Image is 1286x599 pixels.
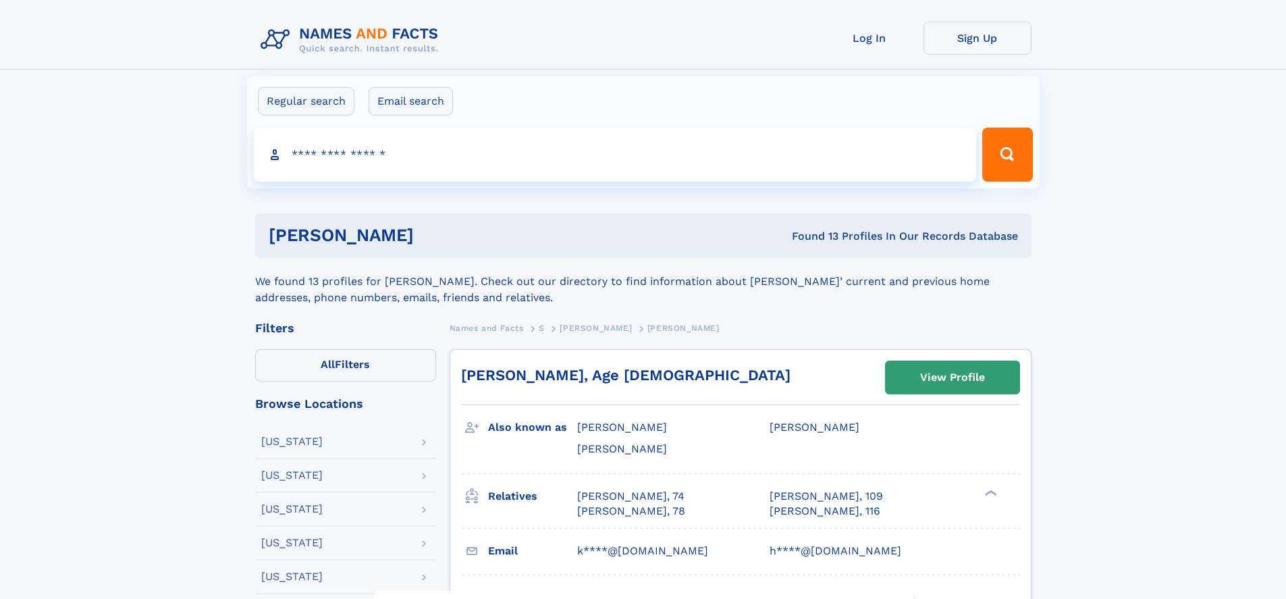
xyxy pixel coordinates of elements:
button: Search Button [982,128,1032,182]
div: [US_STATE] [261,571,323,582]
div: Found 13 Profiles In Our Records Database [603,229,1018,244]
img: Logo Names and Facts [255,22,450,58]
h3: Email [488,540,577,563]
div: We found 13 profiles for [PERSON_NAME]. Check out our directory to find information about [PERSON... [255,257,1032,306]
a: [PERSON_NAME], 74 [577,489,685,504]
h3: Also known as [488,416,577,439]
label: Filters [255,349,436,382]
label: Regular search [258,87,354,115]
div: Filters [255,322,436,334]
a: [PERSON_NAME], 78 [577,504,685,519]
input: search input [254,128,977,182]
span: [PERSON_NAME] [560,323,632,333]
a: [PERSON_NAME] [560,319,632,336]
a: [PERSON_NAME], 109 [770,489,883,504]
span: [PERSON_NAME] [770,421,859,434]
h3: Relatives [488,485,577,508]
h1: [PERSON_NAME] [269,227,603,244]
div: [US_STATE] [261,538,323,548]
span: [PERSON_NAME] [577,442,667,455]
div: View Profile [920,362,985,393]
a: Names and Facts [450,319,524,336]
div: [US_STATE] [261,470,323,481]
div: Browse Locations [255,398,436,410]
a: S [539,319,545,336]
div: ❯ [982,488,998,497]
span: S [539,323,545,333]
a: [PERSON_NAME], 116 [770,504,880,519]
span: [PERSON_NAME] [647,323,720,333]
a: Log In [815,22,923,55]
div: [US_STATE] [261,504,323,515]
a: Sign Up [923,22,1032,55]
span: [PERSON_NAME] [577,421,667,434]
a: View Profile [886,361,1019,394]
div: [US_STATE] [261,436,323,447]
label: Email search [369,87,453,115]
a: [PERSON_NAME], Age [DEMOGRAPHIC_DATA] [461,367,791,384]
span: All [321,358,335,371]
